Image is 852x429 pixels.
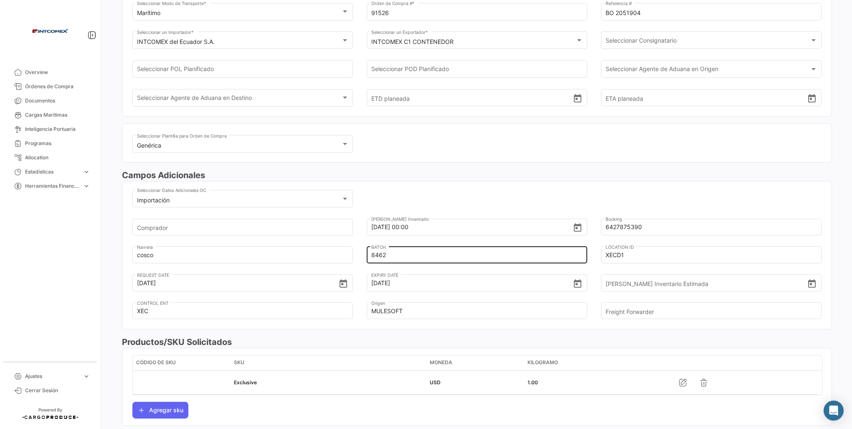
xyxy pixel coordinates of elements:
img: intcomex.png [29,10,71,52]
span: Exclusive [234,379,257,386]
span: Overview [25,69,90,76]
span: Seleccionar Agente de Aduana en Destino [137,96,341,103]
mat-select-trigger: INTCOMEX C1 CONTENEDOR [371,38,454,45]
span: Herramientas Financieras [25,182,79,190]
h3: Campos Adicionales [122,169,832,181]
a: Cargas Marítimas [7,108,94,122]
span: expand_more [83,373,90,380]
span: Cerrar Sesión [25,387,90,394]
span: Código de SKU [136,359,176,366]
span: Estadísticas [25,168,79,176]
a: Allocation [7,151,94,165]
input: Seleccionar una fecha [371,212,573,242]
button: Open calendar [807,93,817,102]
span: Documentos [25,97,90,105]
span: USD [430,379,441,386]
div: Abrir Intercom Messenger [824,401,844,421]
span: Kilogramo [527,359,558,366]
span: SKU [234,359,244,366]
a: Órdenes de Compra [7,79,94,94]
button: Agregar sku [132,402,188,419]
span: Moneda [430,359,452,366]
span: Inteligencia Portuaria [25,125,90,133]
input: Seleccionar una fecha [371,268,573,298]
mat-select-trigger: INTCOMEX del Ecuador S.A. [137,38,215,45]
button: Open calendar [338,278,348,288]
span: Órdenes de Compra [25,83,90,90]
datatable-header-cell: Moneda [426,355,524,370]
input: Seleccionar una fecha [137,268,338,298]
button: Open calendar [573,222,583,232]
a: Programas [7,136,94,151]
span: expand_more [83,182,90,190]
span: Allocation [25,154,90,161]
span: Ajustes [25,373,79,380]
span: Seleccionar Consignatario [606,38,810,46]
datatable-header-cell: Código de SKU [133,355,231,370]
span: Programas [25,140,90,147]
mat-select-trigger: Importación [137,197,170,204]
datatable-header-cell: SKU [231,355,426,370]
span: Cargas Marítimas [25,111,90,119]
mat-select-trigger: Genérica [137,142,161,149]
button: Open calendar [573,278,583,288]
a: Inteligencia Portuaria [7,122,94,136]
span: Seleccionar Agente de Aduana en Origen [606,67,810,74]
h3: Productos/SKU Solicitados [122,336,832,348]
a: Overview [7,65,94,79]
span: 1.00 [527,379,538,386]
span: expand_more [83,168,90,176]
button: Open calendar [807,278,817,288]
a: Documentos [7,94,94,108]
button: Open calendar [573,93,583,102]
mat-select-trigger: Marítimo [137,9,160,16]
